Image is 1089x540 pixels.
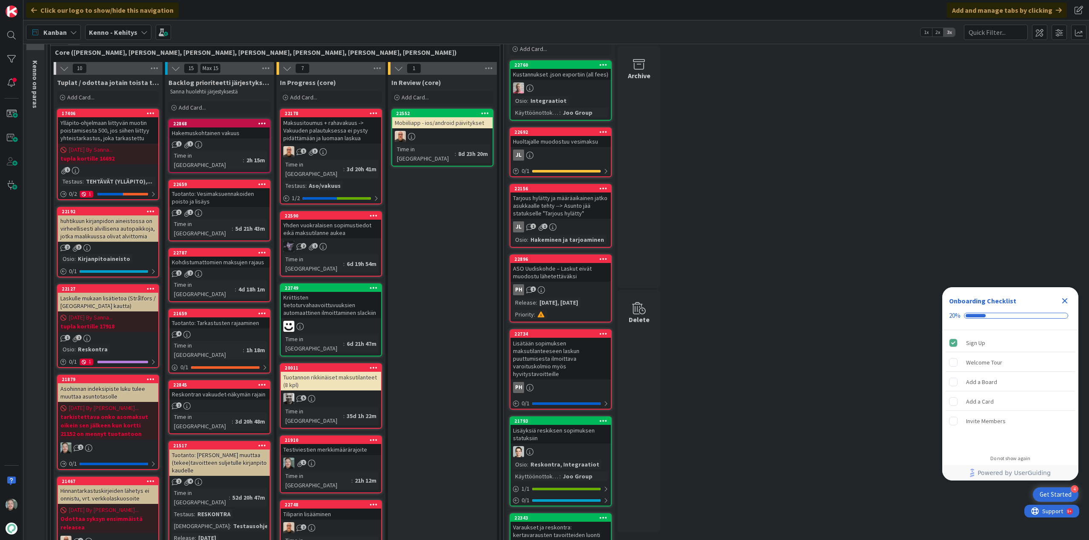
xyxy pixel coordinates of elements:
span: 3 [76,244,82,250]
span: 1 [188,141,193,147]
div: 22896 [510,255,611,263]
a: 22896ASO Uudiskohde – Laskut eivät muodostu lähetettäväksiPHRelease:[DATE], [DATE]Priority: [510,254,612,322]
b: Kenno - Kehitys [89,28,137,37]
span: Add Card... [179,104,206,111]
span: : [305,181,307,190]
img: TT [513,446,524,457]
div: 22749 [285,285,381,291]
span: : [343,164,345,174]
img: MK [395,131,406,142]
div: 21910 [285,437,381,443]
span: : [232,224,233,233]
div: Priority [513,310,534,319]
div: MK [281,146,381,157]
div: 22845 [169,381,270,389]
span: 4 [176,331,182,336]
span: 0 / 1 [69,267,77,276]
span: 1 [530,223,536,229]
span: [DATE] By Sanna... [69,313,113,322]
div: Add a Card [966,396,994,407]
div: Osio [513,460,527,469]
div: 22734Lisätään sopimuksen maksutilanteeseen laskun puuttumisesta ilmoittava varoituskolmio myös hy... [510,330,611,379]
div: 22692 [514,129,611,135]
div: 21467 [58,478,158,485]
div: 8d 23h 20m [456,149,490,158]
div: 22845 [173,382,270,388]
div: 22192 [62,209,158,215]
span: 1 [176,478,182,484]
div: 20011 [281,364,381,372]
div: 22787Kohdistumattomien maksujen rajaus [169,249,270,268]
img: MK [283,146,294,157]
div: 21879 [58,376,158,383]
span: Add Card... [520,45,547,53]
div: 22760 [510,61,611,69]
a: 21879Asohinnan indeksipiste luku tulee muuttaa asuntotasolle[DATE] By [PERSON_NAME]...tarkistetta... [57,375,159,470]
a: 22845Reskontran vakuudet-näkymän rajainTime in [GEOGRAPHIC_DATA]:3d 20h 48m [168,380,271,434]
div: 21659 [169,310,270,317]
div: Time in [GEOGRAPHIC_DATA] [283,160,343,178]
img: VP [283,458,294,469]
div: 22748 [285,502,381,508]
div: Open Get Started checklist, remaining modules: 4 [1033,487,1078,502]
span: 1 [176,209,182,215]
div: Footer [942,465,1078,481]
span: Support [18,1,39,11]
div: 0/1 [58,458,158,469]
div: Time in [GEOGRAPHIC_DATA] [283,334,343,353]
div: Lisätään sopimuksen maksutilanteeseen laskun puuttumisesta ilmoittava varoituskolmio myös hyvitys... [510,338,611,379]
div: Kirjanpitoaineisto [76,254,132,263]
span: [DATE] By [PERSON_NAME]... [69,506,139,515]
span: : [527,235,528,244]
span: 1 [176,141,182,147]
div: HJ [510,82,611,93]
div: Invite Members is incomplete. [946,412,1075,430]
div: PH [510,284,611,295]
div: Sign Up [966,338,985,348]
div: Add a Board [966,377,997,387]
div: 3d 20h 48m [233,417,267,426]
div: Käyttöönottokriittisyys [513,108,559,117]
span: : [343,259,345,269]
div: 1 [80,359,93,365]
div: Testiviestien merkkimäärärajoite [281,444,381,455]
span: 1 [76,335,82,340]
div: Hakeminen ja tarjoaminen [528,235,606,244]
span: 1 [542,223,547,229]
div: Reskontra, Integraatiot [528,460,602,469]
div: Testaus [60,177,83,186]
span: [DATE] By [PERSON_NAME]... [69,404,139,413]
div: 3d 20h 41m [345,164,379,174]
div: Hinnantarkastuskirjeiden lähetys ei onnistu, vrt. verkkolaskuosoite [58,485,158,504]
div: MH [281,321,381,332]
span: : [527,96,528,105]
a: 22692Huoltajalle muodostuu vesimaksuJL0/1 [510,127,612,177]
div: 17406 [62,110,158,116]
div: 20011Tuotannon rikkinäiset maksutilanteet (8 kpl) [281,364,381,390]
div: Add a Board is incomplete. [946,373,1075,391]
div: TEHTÄVÄT (YLLÄPITO),... [84,177,154,186]
div: 21467 [62,478,158,484]
div: Osio [60,254,74,263]
span: 1 [176,270,182,276]
div: JL [510,221,611,232]
div: 21793Lisäyksiä reskiksen sopimuksen statuksiin [510,417,611,444]
div: Sign Up is complete. [946,334,1075,352]
div: Tarjous hylätty ja määräaikainen jatko asukkaalle tehty --> Asunto jää statukselle "Tarjous hylätty" [510,192,611,219]
div: 21910Testiviestien merkkimäärärajoite [281,436,381,455]
div: 22896ASO Uudiskohde – Laskut eivät muodostu lähetettäväksi [510,255,611,282]
div: 52d 20h 47m [230,493,267,502]
a: 21910Testiviestien merkkimäärärajoiteVPTime in [GEOGRAPHIC_DATA]:21h 12m [280,435,382,493]
div: 21879 [62,376,158,382]
div: 21793 [510,417,611,425]
div: 22692Huoltajalle muodostuu vesimaksu [510,128,611,147]
span: 2 [301,243,306,249]
div: 1h 18m [244,345,267,355]
div: 5d 21h 43m [233,224,267,233]
div: 22590 [281,212,381,220]
span: 1 [176,402,182,408]
span: 1 / 2 [292,194,300,203]
div: Osio [60,345,74,354]
span: 3 [312,148,318,154]
span: Powered by UserGuiding [978,468,1051,478]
